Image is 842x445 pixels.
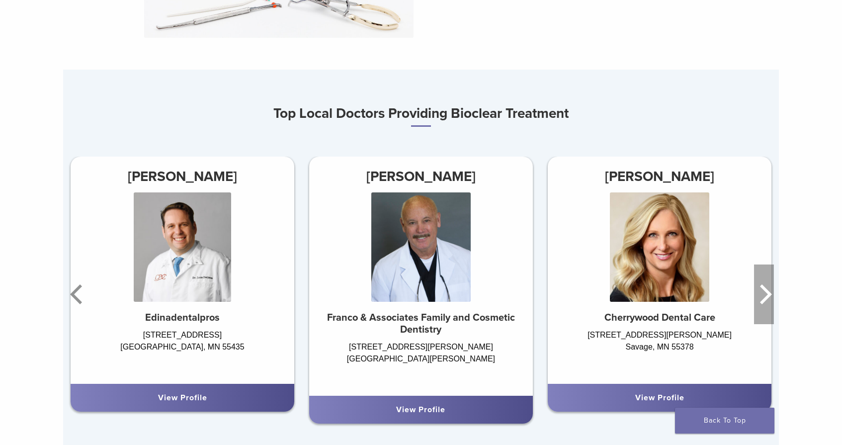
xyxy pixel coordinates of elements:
h3: Top Local Doctors Providing Bioclear Treatment [63,101,779,127]
a: View Profile [635,393,684,403]
button: Next [754,265,774,324]
div: [STREET_ADDRESS][PERSON_NAME] Savage, MN 55378 [548,329,771,374]
div: [STREET_ADDRESS][PERSON_NAME] [GEOGRAPHIC_DATA][PERSON_NAME] [309,341,533,386]
h3: [PERSON_NAME] [309,165,533,188]
h3: [PERSON_NAME] [71,165,294,188]
img: Dr. Melissa Zettler [610,192,709,302]
div: [STREET_ADDRESS] [GEOGRAPHIC_DATA], MN 55435 [71,329,294,374]
strong: Cherrywood Dental Care [604,312,715,324]
strong: Edinadentalpros [145,312,220,324]
img: Dr. Luis Delima [134,192,231,302]
img: Dr. Frank Milnar [371,192,471,302]
a: View Profile [158,393,207,403]
a: View Profile [396,405,445,415]
strong: Franco & Associates Family and Cosmetic Dentistry [327,312,515,336]
h3: [PERSON_NAME] [548,165,771,188]
a: Back To Top [675,408,774,434]
button: Previous [68,265,88,324]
